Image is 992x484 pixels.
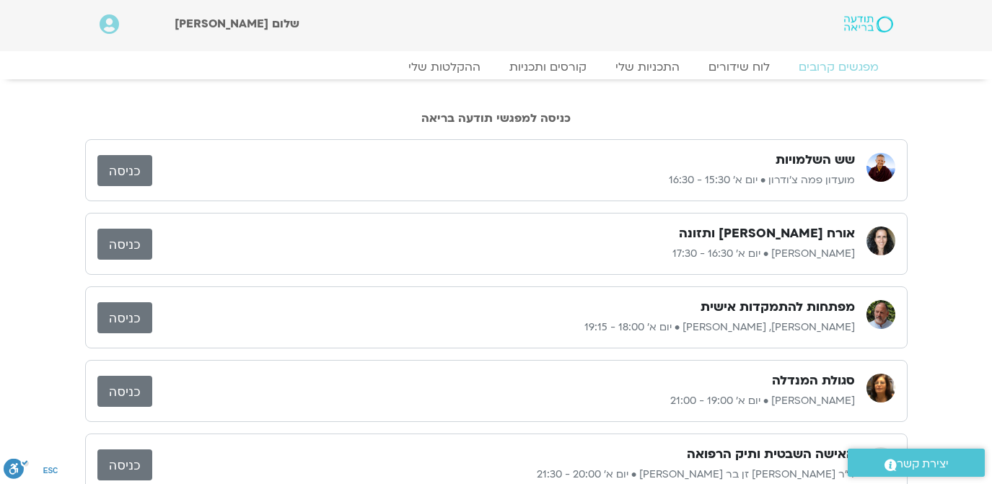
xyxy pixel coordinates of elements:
[97,229,152,260] a: כניסה
[152,245,855,263] p: [PERSON_NAME] • יום א׳ 16:30 - 17:30
[601,60,694,74] a: התכניות שלי
[394,60,495,74] a: ההקלטות שלי
[679,225,855,242] h3: אורח [PERSON_NAME] ותזונה
[772,372,855,390] h3: סגולת המנדלה
[866,374,895,402] img: רונית הולנדר
[152,319,855,336] p: [PERSON_NAME], [PERSON_NAME] • יום א׳ 18:00 - 19:15
[866,226,895,255] img: הילה אפללו
[152,392,855,410] p: [PERSON_NAME] • יום א׳ 19:00 - 21:00
[866,153,895,182] img: מועדון פמה צ'ודרון
[97,155,152,186] a: כניסה
[701,299,855,316] h3: מפתחות להתמקדות אישית
[85,112,908,125] h2: כניסה למפגשי תודעה בריאה
[848,449,985,477] a: יצירת קשר
[776,151,855,169] h3: שש השלמויות
[687,446,855,463] h3: האישה השבטית ותיק הרפואה
[97,449,152,480] a: כניסה
[152,172,855,189] p: מועדון פמה צ'ודרון • יום א׳ 15:30 - 16:30
[175,16,299,32] span: שלום [PERSON_NAME]
[152,466,855,483] p: ד״ר [PERSON_NAME] זן בר [PERSON_NAME] • יום א׳ 20:00 - 21:30
[694,60,784,74] a: לוח שידורים
[100,60,893,74] nav: Menu
[97,302,152,333] a: כניסה
[495,60,601,74] a: קורסים ותכניות
[897,454,949,474] span: יצירת קשר
[97,376,152,407] a: כניסה
[784,60,893,74] a: מפגשים קרובים
[866,300,895,329] img: דנה גניהר, ברוך ברנר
